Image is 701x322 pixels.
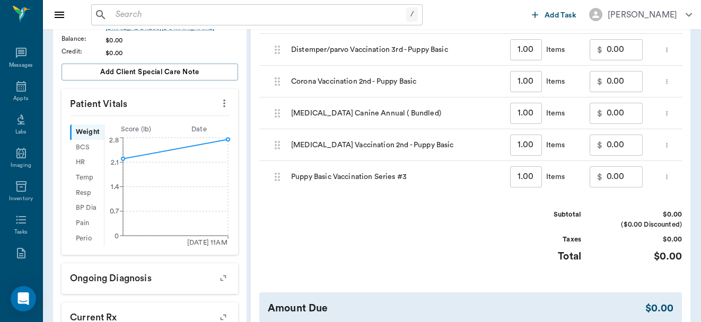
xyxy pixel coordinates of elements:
div: HR [70,155,104,171]
div: Items [542,44,565,55]
input: 0.00 [607,103,643,124]
div: Appts [13,95,28,103]
button: more [216,94,233,112]
div: Tasks [14,228,28,236]
tspan: 2.1 [110,159,118,165]
div: Perio [70,231,104,246]
p: $ [597,107,602,120]
div: Total [502,249,581,264]
button: Close drawer [49,4,70,25]
div: $0.00 [106,48,238,58]
tspan: 2.8 [109,137,118,144]
div: Items [542,140,565,150]
div: Labs [15,128,27,136]
tspan: 1.4 [110,184,119,190]
div: $0.00 [602,210,682,220]
div: Items [542,76,565,87]
input: 0.00 [607,166,643,187]
div: $0.00 [602,235,682,245]
button: more [661,168,673,186]
div: [PERSON_NAME] [608,8,677,21]
input: 0.00 [607,135,643,156]
div: Score ( lb ) [104,124,168,135]
p: Ongoing diagnosis [62,263,238,290]
input: 0.00 [607,71,643,92]
button: message [651,169,656,185]
p: $ [597,75,602,88]
div: Corona Vaccination 2nd - Puppy Basic [286,66,505,97]
div: $0.00 [645,301,673,316]
tspan: [DATE] 11AM [187,239,227,246]
button: more [661,73,673,91]
div: Subtotal [502,210,581,220]
div: Open Intercom Messenger [11,286,36,311]
button: more [661,41,673,59]
div: Pain [70,216,104,231]
button: more [661,104,673,122]
input: Search [111,7,406,22]
div: Resp [70,185,104,201]
div: / [406,7,418,22]
p: $ [597,139,602,151]
input: 0.00 [607,39,643,60]
div: BCS [70,140,104,155]
button: Add client Special Care Note [62,64,238,80]
tspan: 0.7 [109,208,119,214]
div: Weight [70,124,104,140]
button: more [661,136,673,154]
div: $0.00 [602,249,682,264]
div: [MEDICAL_DATA] Vaccination 2nd - Puppy Basic [286,129,505,161]
button: [PERSON_NAME] [581,5,700,24]
div: Distemper/parvo Vaccination 3rd - Puppy Basic [286,34,505,66]
button: Add Task [528,5,581,24]
div: Date [168,124,231,135]
div: [MEDICAL_DATA] Canine Annual ( Bundled) [286,97,505,129]
div: $0.00 [106,35,238,45]
div: Balance : [62,34,106,43]
p: $ [597,43,602,56]
div: Puppy Basic Vaccination Series #3 [286,161,505,193]
div: Items [542,172,565,182]
p: $ [597,171,602,183]
div: Inventory [9,195,33,203]
div: Temp [70,170,104,185]
div: Credit : [62,47,106,56]
div: Amount Due [268,301,645,316]
div: ($0.00 Discounted) [602,220,682,230]
tspan: 0 [115,232,119,239]
p: Patient Vitals [62,89,238,115]
div: BP Dia [70,201,104,216]
div: Imaging [11,162,31,169]
div: Taxes [502,235,581,245]
div: Messages [9,61,33,69]
div: Items [542,108,565,119]
span: Add client Special Care Note [100,66,199,78]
